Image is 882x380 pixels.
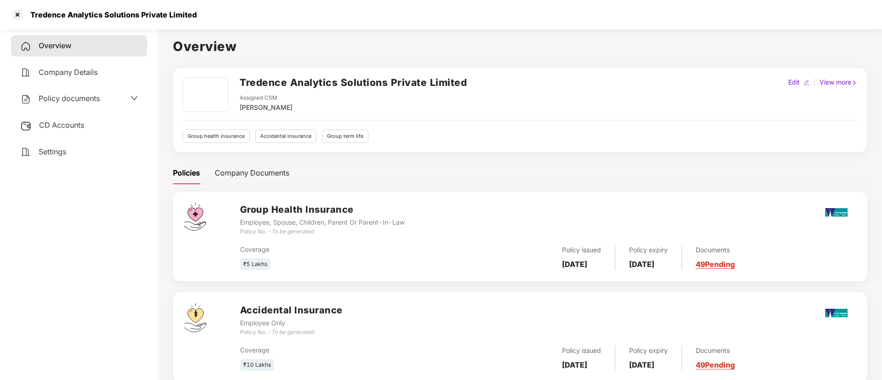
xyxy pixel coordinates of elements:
span: Policy documents [39,94,100,103]
div: Policies [173,167,200,179]
div: Group term life [322,130,368,143]
span: Settings [39,147,66,156]
span: CD Accounts [39,120,84,130]
img: svg+xml;base64,PHN2ZyB4bWxucz0iaHR0cDovL3d3dy53My5vcmcvMjAwMC9zdmciIHdpZHRoPSI0Ny43MTQiIGhlaWdodD... [184,203,206,231]
a: 49 Pending [696,360,735,369]
img: editIcon [803,79,810,86]
span: Overview [39,41,71,50]
div: Employee Only [240,318,343,328]
img: svg+xml;base64,PHN2ZyB4bWxucz0iaHR0cDovL3d3dy53My5vcmcvMjAwMC9zdmciIHdpZHRoPSIyNCIgaGVpZ2h0PSIyNC... [20,94,31,105]
div: Edit [786,77,802,87]
div: Policy expiry [629,346,668,356]
img: nicl.png [825,302,848,324]
img: svg+xml;base64,PHN2ZyB4bWxucz0iaHR0cDovL3d3dy53My5vcmcvMjAwMC9zdmciIHdpZHRoPSIyNCIgaGVpZ2h0PSIyNC... [20,41,31,52]
div: Policy issued [562,245,601,255]
img: svg+xml;base64,PHN2ZyB4bWxucz0iaHR0cDovL3d3dy53My5vcmcvMjAwMC9zdmciIHdpZHRoPSIyNCIgaGVpZ2h0PSIyNC... [20,147,31,158]
i: To be generated [271,329,314,335]
div: | [812,77,818,87]
i: To be generated [271,228,314,235]
div: ₹5 Lakhs [240,258,270,271]
h3: Group Health Insurance [240,203,405,217]
div: Policy No. - [240,328,343,337]
span: down [131,95,138,102]
div: Documents [696,245,735,255]
div: Documents [696,346,735,356]
div: ₹10 Lakhs [240,359,274,371]
b: [DATE] [562,260,587,269]
b: [DATE] [629,360,654,369]
div: Accidental insurance [255,130,316,143]
div: Policy No. - [240,227,405,236]
div: Policy issued [562,346,601,356]
img: rightIcon [851,79,858,86]
div: Group health insurance [183,130,250,143]
div: Tredence Analytics Solutions Private Limited [25,10,197,19]
img: svg+xml;base64,PHN2ZyB4bWxucz0iaHR0cDovL3d3dy53My5vcmcvMjAwMC9zdmciIHdpZHRoPSIyNCIgaGVpZ2h0PSIyNC... [20,67,31,78]
div: [PERSON_NAME] [240,102,292,113]
h3: Accidental Insurance [240,303,343,318]
img: svg+xml;base64,PHN2ZyB3aWR0aD0iMjUiIGhlaWdodD0iMjQiIHZpZXdCb3g9IjAgMCAyNSAyNCIgZmlsbD0ibm9uZSIgeG... [20,120,32,131]
b: [DATE] [562,360,587,369]
div: Company Documents [215,167,289,179]
img: nicl.png [825,201,848,224]
h2: Tredence Analytics Solutions Private Limited [240,75,467,90]
h1: Overview [173,36,867,57]
div: Assigned CSM [240,94,292,102]
div: Employee, Spouse, Children, Parent Or Parent-In-Law [240,217,405,227]
a: 49 Pending [696,260,735,269]
div: Coverage [240,244,446,255]
span: Company Details [39,68,97,77]
div: View more [818,77,859,87]
div: Policy expiry [629,245,668,255]
div: Coverage [240,345,446,355]
b: [DATE] [629,260,654,269]
img: svg+xml;base64,PHN2ZyB4bWxucz0iaHR0cDovL3d3dy53My5vcmcvMjAwMC9zdmciIHdpZHRoPSI0OS4zMjEiIGhlaWdodD... [184,303,206,332]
